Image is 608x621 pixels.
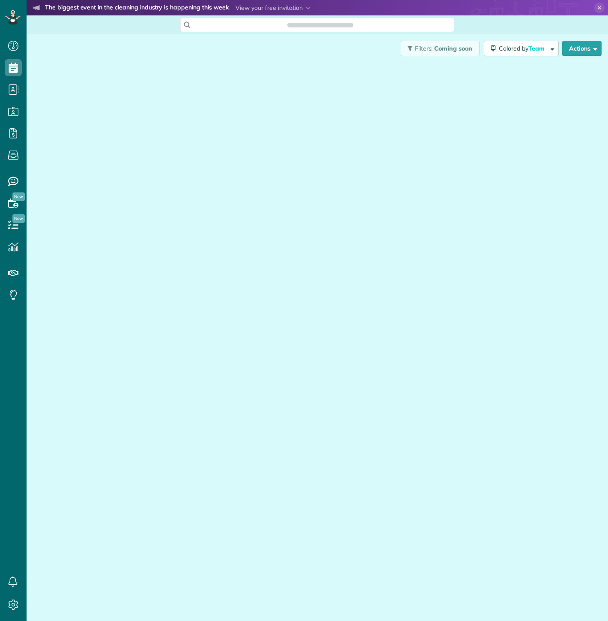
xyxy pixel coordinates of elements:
span: Search ZenMaid… [296,21,344,29]
span: Team [528,45,546,52]
strong: The biggest event in the cleaning industry is happening this week. [45,3,229,13]
span: Colored by [499,45,548,52]
button: Actions [562,41,602,56]
span: New [12,214,25,223]
button: Colored byTeam [484,41,559,56]
span: Coming soon [434,45,473,52]
span: New [12,192,25,201]
span: Filters: [415,45,433,52]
